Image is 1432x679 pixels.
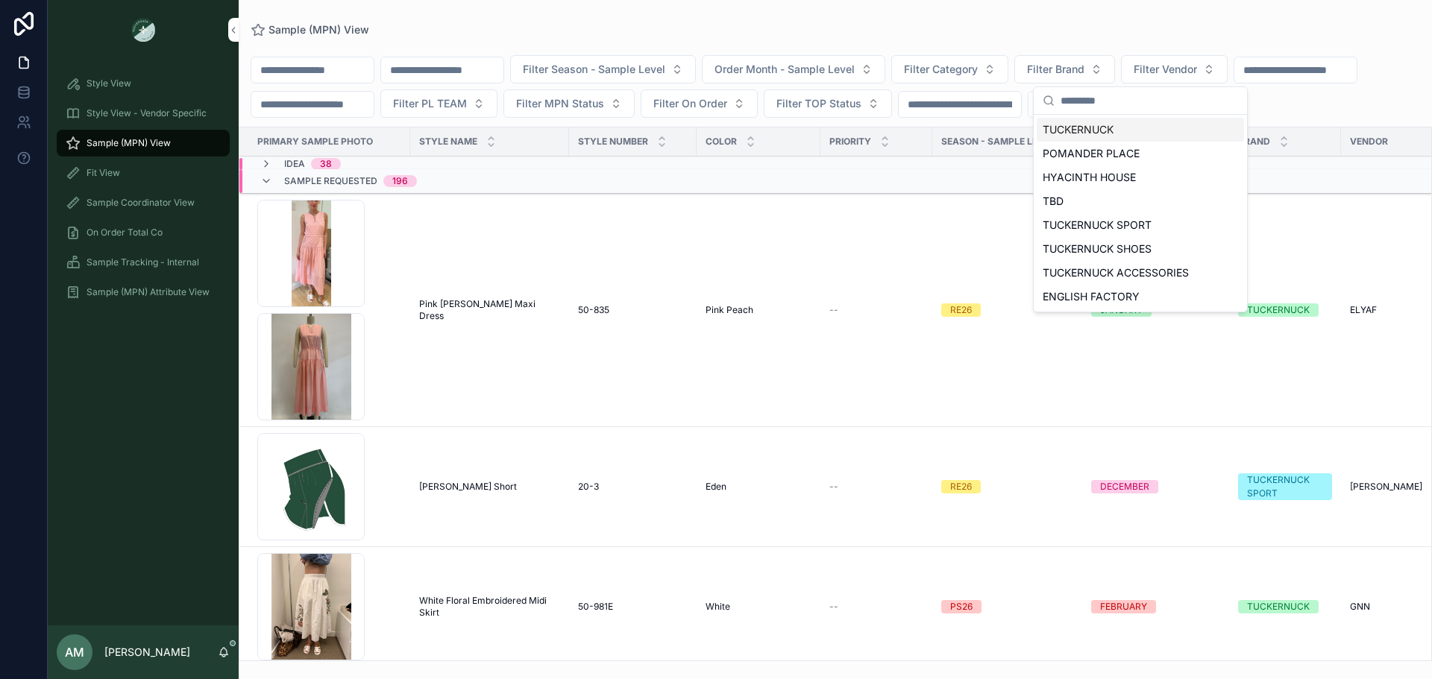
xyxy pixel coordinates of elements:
span: Filter Brand [1027,62,1084,77]
a: 50-981E [578,601,688,613]
span: Sample (MPN) View [87,137,171,149]
button: Select Button [510,55,696,83]
span: -- [829,481,838,493]
a: White [706,601,811,613]
span: AM [65,643,84,661]
button: Select Button [764,89,892,118]
a: -- [829,601,923,613]
button: Select Button [891,55,1008,83]
a: TUCKERNUCK [1238,600,1332,613]
a: RE26 [941,303,1073,317]
span: Filter On Order [653,96,727,111]
span: -- [829,601,838,613]
span: White [706,601,730,613]
button: Select Button [702,55,885,83]
a: -- [829,481,923,493]
span: Style View - Vendor Specific [87,107,207,119]
a: 20-3 [578,481,688,493]
div: ENGLISH FACTORY [1037,285,1244,309]
button: Select Button [641,89,758,118]
button: Select Button [1121,55,1228,83]
span: Sample Coordinator View [87,197,195,209]
span: On Order Total Co [87,227,163,239]
div: TUCKERNUCK ACCESSORIES [1037,261,1244,285]
span: Filter TOP Status [776,96,861,111]
a: On Order Total Co [57,219,230,246]
div: TUCKERNUCK SPORT [1037,213,1244,237]
span: Sample (MPN) Attribute View [87,286,210,298]
span: Brand [1238,136,1270,148]
span: Style View [87,78,131,89]
span: Style Name [419,136,477,148]
div: scrollable content [48,60,239,325]
div: HYACINTH HOUSE [1037,165,1244,189]
button: Select Button [380,89,497,118]
span: Order Month - Sample Level [715,62,855,77]
div: 38 [320,158,332,170]
a: Style View [57,70,230,97]
div: TUCKERNUCK SHOES [1037,237,1244,261]
div: TUCKERNUCK [1247,600,1310,613]
a: Fit View [57,160,230,186]
div: 196 [392,175,408,187]
a: PS26 [941,600,1073,613]
span: Sample Requested [284,175,377,187]
div: TUCKERNUCK SPORT [1247,473,1323,500]
span: Fit View [87,167,120,179]
a: White Floral Embroidered Midi Skirt [419,595,560,619]
span: 50-981E [578,601,613,613]
span: GNN [1350,601,1370,613]
img: App logo [131,18,155,42]
a: Style View - Vendor Specific [57,100,230,127]
a: FEBRUARY [1091,600,1220,613]
span: Season - Sample Level [941,136,1055,148]
span: PRIMARY SAMPLE PHOTO [257,136,373,148]
div: TBD [1037,189,1244,213]
span: Filter Category [904,62,978,77]
a: Sample (MPN) Attribute View [57,279,230,306]
a: RE26 [941,480,1073,493]
span: Pink Peach [706,304,753,316]
span: Style Number [578,136,648,148]
p: [PERSON_NAME] [104,645,190,660]
span: PRIORITY [829,136,871,148]
span: Idea [284,158,305,170]
div: RE26 [950,480,972,493]
span: Sample (MPN) View [268,22,369,37]
span: 20-3 [578,481,599,493]
span: [PERSON_NAME] [1350,481,1422,493]
div: PS26 [950,600,973,613]
div: POMANDER PLACE [1037,142,1244,165]
a: -- [829,304,923,316]
a: Pink [PERSON_NAME] Maxi Dress [419,298,560,322]
span: Filter Season - Sample Level [523,62,665,77]
div: FEBRUARY [1100,600,1147,613]
a: 50-835 [578,304,688,316]
span: Eden [706,481,726,493]
span: Color [706,136,737,148]
span: Filter PL TEAM [393,96,467,111]
div: TUCKERNUCK [1247,303,1310,317]
a: Sample Tracking - Internal [57,249,230,276]
span: [PERSON_NAME] Short [419,481,517,493]
span: Sample Tracking - Internal [87,256,199,268]
a: Eden [706,481,811,493]
button: Select Button [1014,55,1115,83]
div: RE26 [950,303,972,317]
span: ELYAF [1350,304,1377,316]
button: Select Button [503,89,635,118]
span: Filter MPN Status [516,96,604,111]
a: Pink Peach [706,304,811,316]
span: Filter Vendor [1134,62,1197,77]
a: [PERSON_NAME] Short [419,481,560,493]
span: -- [829,304,838,316]
div: Suggestions [1034,115,1247,312]
div: DECEMBER [1100,480,1149,493]
a: TUCKERNUCK SPORT [1238,473,1332,500]
a: TUCKERNUCK [1238,303,1332,317]
a: Sample (MPN) View [57,130,230,157]
span: 50-835 [578,304,609,316]
span: Vendor [1350,136,1388,148]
